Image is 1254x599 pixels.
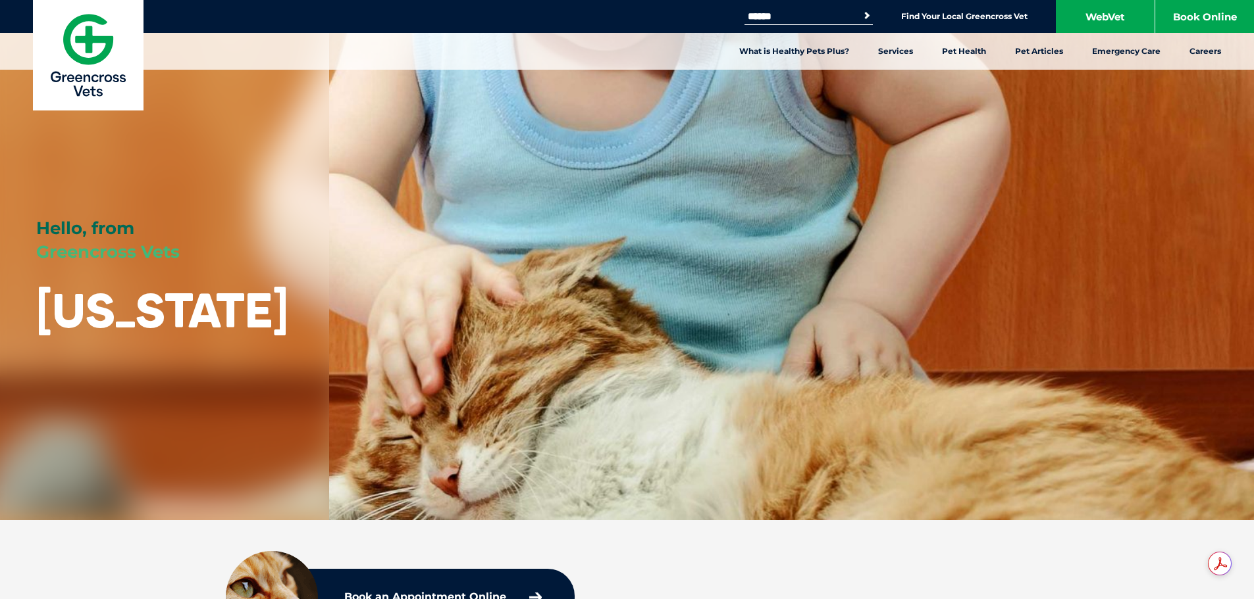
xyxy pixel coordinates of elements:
a: Emergency Care [1078,33,1175,70]
span: Hello, from [36,218,134,239]
span: Greencross Vets [36,241,180,262]
button: Search [860,9,874,22]
a: Pet Articles [1001,33,1078,70]
a: What is Healthy Pets Plus? [725,33,864,70]
h1: [US_STATE] [36,284,288,336]
a: Pet Health [927,33,1001,70]
a: Careers [1175,33,1236,70]
a: Services [864,33,927,70]
a: Find Your Local Greencross Vet [901,11,1028,22]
